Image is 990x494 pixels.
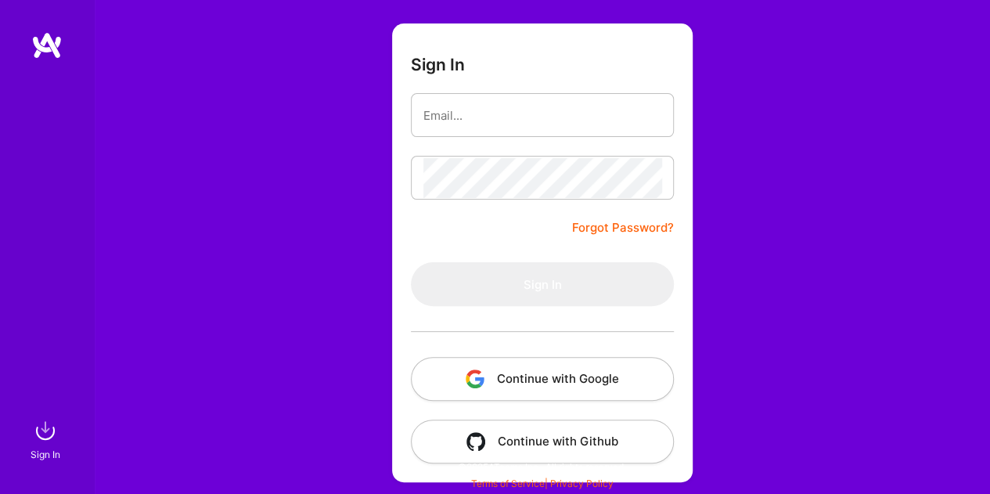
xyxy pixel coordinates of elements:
[466,432,485,451] img: icon
[411,420,674,463] button: Continue with Github
[33,415,61,463] a: sign inSign In
[471,478,614,489] span: |
[31,31,63,59] img: logo
[94,447,990,486] div: © 2025 ATeams Inc., All rights reserved.
[411,262,674,306] button: Sign In
[550,478,614,489] a: Privacy Policy
[423,96,661,135] input: Email...
[466,370,484,388] img: icon
[471,478,545,489] a: Terms of Service
[30,415,61,446] img: sign in
[411,55,465,74] h3: Sign In
[572,218,674,237] a: Forgot Password?
[411,357,674,401] button: Continue with Google
[31,446,60,463] div: Sign In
